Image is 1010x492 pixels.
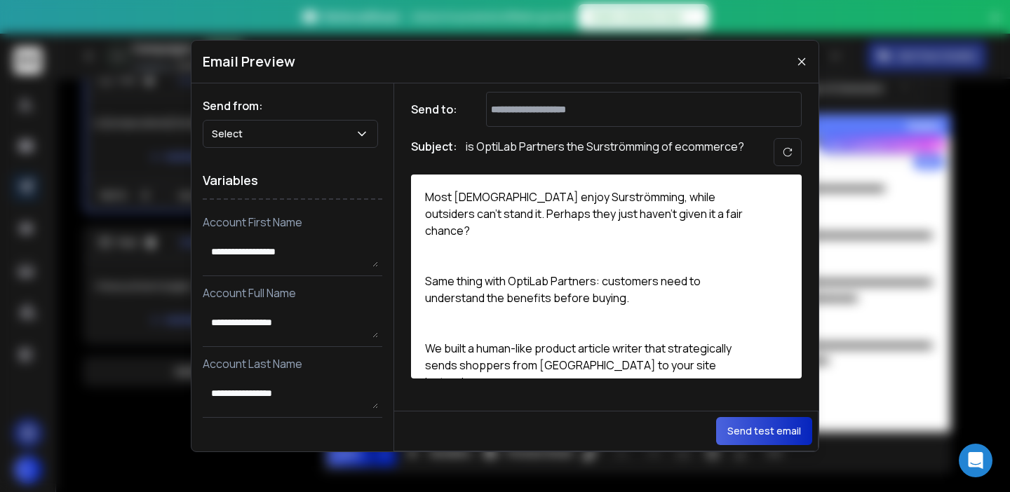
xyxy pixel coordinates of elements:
p: categories [203,435,382,451]
h1: Send from: [203,97,382,114]
p: Account Full Name [203,285,382,301]
p: Account First Name [203,214,382,231]
h1: Variables [203,162,382,200]
p: Select [212,127,248,141]
h1: Send to: [411,101,467,118]
p: is OptiLab Partners the Surströmming of ecommerce? [466,138,744,166]
h1: Email Preview [203,52,295,71]
div: Open Intercom Messenger [959,444,992,477]
h1: Subject: [411,138,457,166]
button: Send test email [716,417,812,445]
p: Account Last Name [203,355,382,372]
div: Most [DEMOGRAPHIC_DATA] enjoy Surströmming, while outsiders can’t stand it. Perhaps they just hav... [411,175,762,378]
